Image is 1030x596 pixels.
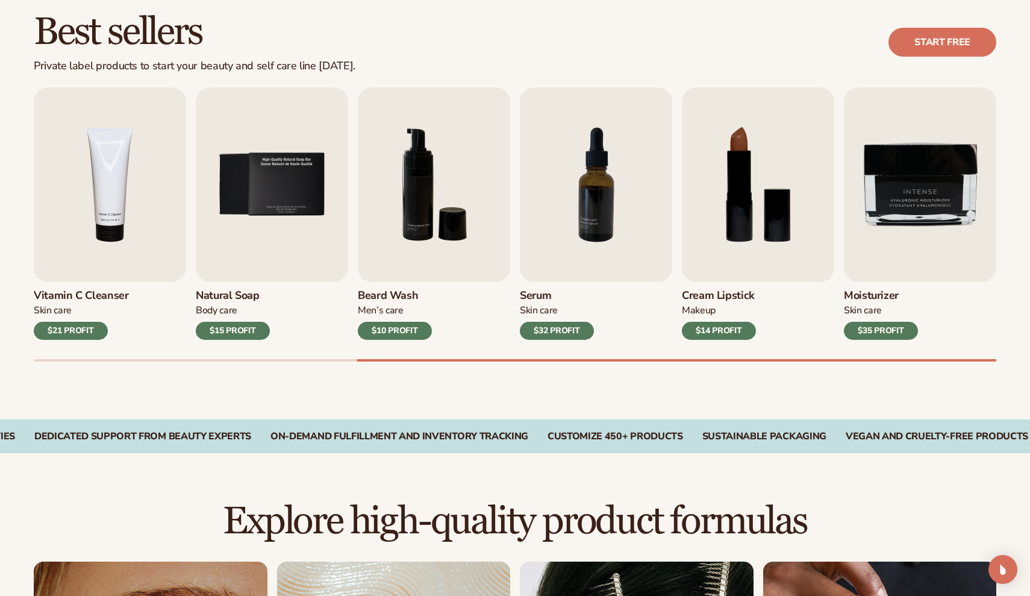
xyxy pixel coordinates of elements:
h3: Vitamin C Cleanser [34,289,129,303]
h3: Moisturizer [844,289,918,303]
div: Private label products to start your beauty and self care line [DATE]. [34,60,355,73]
div: CUSTOMIZE 450+ PRODUCTS [548,431,683,442]
div: $32 PROFIT [520,322,594,340]
a: 6 / 9 [358,87,510,340]
h3: Beard Wash [358,289,432,303]
div: Open Intercom Messenger [988,555,1017,584]
div: Body Care [196,304,270,317]
div: $35 PROFIT [844,322,918,340]
h3: Serum [520,289,594,303]
div: $10 PROFIT [358,322,432,340]
div: Skin Care [844,304,918,317]
a: 9 / 9 [844,87,996,340]
h2: Best sellers [34,12,355,52]
div: Men’s Care [358,304,432,317]
h3: Natural Soap [196,289,270,303]
div: SUSTAINABLE PACKAGING [702,431,826,442]
a: Start free [888,28,996,57]
div: Skin Care [520,304,594,317]
div: On-Demand Fulfillment and Inventory Tracking [270,431,528,442]
a: 7 / 9 [520,87,672,340]
div: Dedicated Support From Beauty Experts [34,431,251,442]
div: $15 PROFIT [196,322,270,340]
a: 5 / 9 [196,87,348,340]
a: 4 / 9 [34,87,186,340]
div: VEGAN AND CRUELTY-FREE PRODUCTS [846,431,1028,442]
h2: Explore high-quality product formulas [34,501,996,542]
div: $14 PROFIT [682,322,756,340]
div: Makeup [682,304,756,317]
a: 8 / 9 [682,87,834,340]
div: Skin Care [34,304,129,317]
h3: Cream Lipstick [682,289,756,303]
div: $21 PROFIT [34,322,108,340]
